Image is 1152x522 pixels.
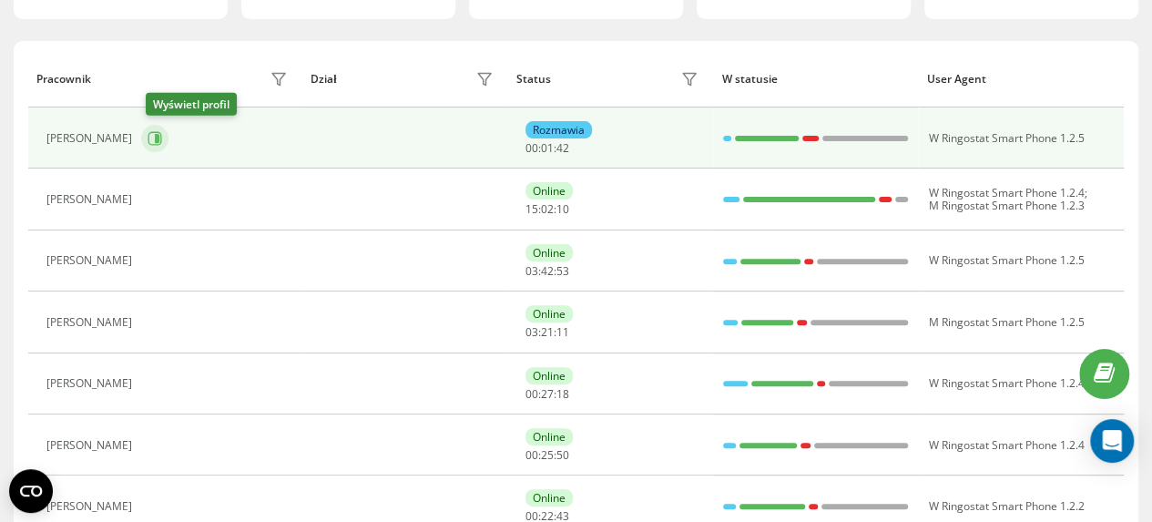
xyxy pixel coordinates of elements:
div: [PERSON_NAME] [46,193,137,206]
span: 27 [541,386,554,402]
div: [PERSON_NAME] [46,377,137,390]
div: Dział [311,73,336,86]
div: : : [525,326,569,339]
div: W statusie [721,73,910,86]
span: 53 [556,263,569,279]
span: 15 [525,201,538,217]
span: W Ringostat Smart Phone 1.2.5 [928,252,1084,268]
span: 01 [541,140,554,156]
div: Rozmawia [525,121,592,138]
span: 00 [525,447,538,463]
div: [PERSON_NAME] [46,439,137,452]
div: User Agent [927,73,1116,86]
span: 00 [525,386,538,402]
button: Open CMP widget [9,469,53,513]
span: W Ringostat Smart Phone 1.2.4 [928,437,1084,453]
div: Online [525,305,573,322]
span: 18 [556,386,569,402]
div: Pracownik [36,73,91,86]
span: 25 [541,447,554,463]
div: : : [525,265,569,278]
div: [PERSON_NAME] [46,316,137,329]
span: 11 [556,324,569,340]
span: W Ringostat Smart Phone 1.2.4 [928,375,1084,391]
span: M Ringostat Smart Phone 1.2.5 [928,314,1084,330]
div: Online [525,489,573,507]
div: : : [525,203,569,216]
span: M Ringostat Smart Phone 1.2.3 [928,198,1084,213]
span: W Ringostat Smart Phone 1.2.2 [928,498,1084,514]
span: 03 [525,324,538,340]
span: 00 [525,140,538,156]
div: : : [525,142,569,155]
div: Open Intercom Messenger [1090,419,1134,463]
span: 42 [541,263,554,279]
span: 03 [525,263,538,279]
div: Wyświetl profil [146,93,237,116]
div: : : [525,449,569,462]
span: 10 [556,201,569,217]
div: Online [525,244,573,261]
div: [PERSON_NAME] [46,500,137,513]
span: 02 [541,201,554,217]
div: Online [525,428,573,445]
div: [PERSON_NAME] [46,254,137,267]
span: 42 [556,140,569,156]
span: W Ringostat Smart Phone 1.2.5 [928,130,1084,146]
span: W Ringostat Smart Phone 1.2.4 [928,185,1084,200]
div: Online [525,367,573,384]
div: Status [516,73,551,86]
span: 50 [556,447,569,463]
div: : : [525,388,569,401]
span: 21 [541,324,554,340]
div: Online [525,182,573,200]
div: [PERSON_NAME] [46,132,137,145]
